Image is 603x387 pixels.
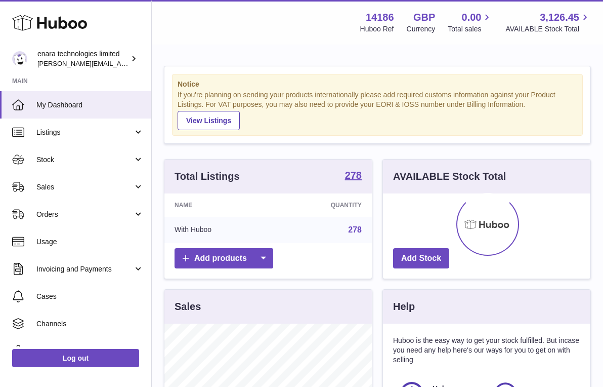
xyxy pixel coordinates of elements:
span: AVAILABLE Stock Total [505,24,591,34]
span: Orders [36,210,133,219]
td: With Huboo [164,217,274,243]
th: Name [164,193,274,217]
span: Sales [36,182,133,192]
th: Quantity [274,193,372,217]
span: Invoicing and Payments [36,264,133,274]
a: 3,126.45 AVAILABLE Stock Total [505,11,591,34]
span: Listings [36,128,133,137]
strong: GBP [413,11,435,24]
p: Huboo is the easy way to get your stock fulfilled. But incase you need any help here's our ways f... [393,336,580,365]
span: 3,126.45 [540,11,579,24]
h3: AVAILABLE Stock Total [393,170,506,183]
a: View Listings [178,111,240,130]
span: [PERSON_NAME][EMAIL_ADDRESS][DOMAIN_NAME] [37,59,203,67]
h3: Sales [175,300,201,314]
strong: 278 [345,170,362,180]
h3: Help [393,300,415,314]
a: 278 [348,225,362,234]
span: 0.00 [462,11,482,24]
span: Cases [36,292,144,301]
a: 0.00 Total sales [448,11,493,34]
div: If you're planning on sending your products internationally please add required customs informati... [178,90,577,130]
div: enara technologies limited [37,49,128,68]
img: Dee@enara.co [12,51,27,66]
span: My Dashboard [36,100,144,110]
div: Huboo Ref [360,24,394,34]
strong: Notice [178,80,577,89]
a: Add Stock [393,248,449,269]
span: Settings [36,346,144,356]
span: Usage [36,237,144,247]
span: Total sales [448,24,493,34]
a: Add products [175,248,273,269]
span: Channels [36,319,144,329]
a: 278 [345,170,362,182]
h3: Total Listings [175,170,240,183]
strong: 14186 [366,11,394,24]
div: Currency [407,24,436,34]
a: Log out [12,349,139,367]
span: Stock [36,155,133,165]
